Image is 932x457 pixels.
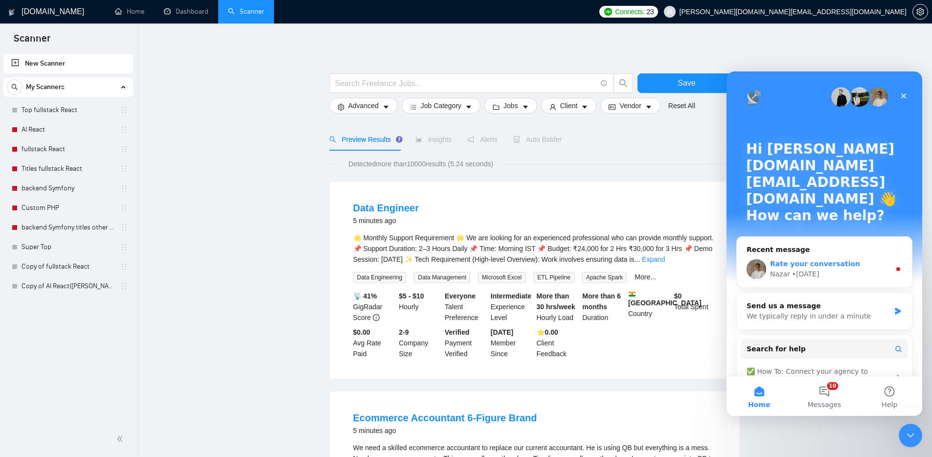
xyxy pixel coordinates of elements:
span: holder [120,224,128,231]
a: backend Symfony [22,179,114,198]
span: search [7,84,22,91]
span: Preview Results [329,136,400,143]
span: info-circle [601,80,607,87]
span: search [614,79,633,88]
span: ... [634,255,640,263]
div: Payment Verified [443,327,489,359]
button: setting [912,4,928,20]
a: dashboardDashboard [164,7,208,16]
b: More than 6 months [582,292,621,311]
div: 5 minutes ago [353,425,537,436]
div: 🌟 Monthly Support Requirement 🌟 We are looking for an experienced professional who can provide mo... [353,232,716,265]
b: $0.00 [353,328,370,336]
iframe: Intercom live chat [899,424,922,447]
span: Client [560,100,578,111]
span: user [549,103,556,111]
div: Experience Level [489,291,535,323]
span: holder [120,145,128,153]
span: My Scanners [26,77,65,97]
a: Custom PHP [22,198,114,218]
button: userClientcaret-down [541,98,597,114]
div: Hourly [397,291,443,323]
a: More... [635,273,656,281]
span: 🌟 Monthly Support Requirement 🌟 We are looking for an experienced professional who can provide mo... [353,234,714,263]
span: Job Category [421,100,461,111]
a: Copy of fullstack React [22,257,114,276]
b: ⭐️ 0.00 [537,328,558,336]
span: Jobs [503,100,518,111]
button: barsJob Categorycaret-down [402,98,480,114]
img: logo [8,4,15,20]
li: My Scanners [3,77,133,296]
b: $ 0 [674,292,682,300]
div: Client Feedback [535,327,581,359]
span: Scanner [6,31,58,52]
a: setting [912,8,928,16]
span: Insights [415,136,452,143]
button: Save [637,73,736,93]
span: notification [467,136,474,143]
b: $5 - $10 [399,292,424,300]
span: caret-down [522,103,529,111]
button: search [614,73,633,93]
div: Total Spent [672,291,718,323]
button: idcardVendorcaret-down [600,98,660,114]
div: 5 minutes ago [353,215,419,227]
span: Vendor [619,100,641,111]
span: Data Management [414,272,470,283]
span: Detected more than 10000 results (5.24 seconds) [341,159,500,169]
span: bars [410,103,417,111]
b: Verified [445,328,470,336]
a: homeHome [115,7,144,16]
span: holder [120,204,128,212]
b: [DATE] [491,328,513,336]
b: More than 30 hrs/week [537,292,575,311]
a: searchScanner [228,7,264,16]
span: folder [493,103,500,111]
div: GigRadar Score [351,291,397,323]
span: Save [678,77,695,89]
img: 🇮🇳 [629,291,636,297]
a: Super Top [22,237,114,257]
span: Microsoft Excel [478,272,525,283]
a: AI React [22,120,114,139]
div: Tooltip anchor [395,135,404,144]
span: caret-down [465,103,472,111]
span: search [329,136,336,143]
span: Apache Spark [582,272,627,283]
span: setting [913,8,928,16]
a: New Scanner [11,54,125,73]
a: backend Symfony titles other categories [22,218,114,237]
a: fullstack React [22,139,114,159]
div: Member Since [489,327,535,359]
div: Avg Rate Paid [351,327,397,359]
span: ETL Pipeline [533,272,574,283]
span: Connects: [615,6,644,17]
b: 📡 41% [353,292,377,300]
span: holder [120,243,128,251]
div: Hourly Load [535,291,581,323]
